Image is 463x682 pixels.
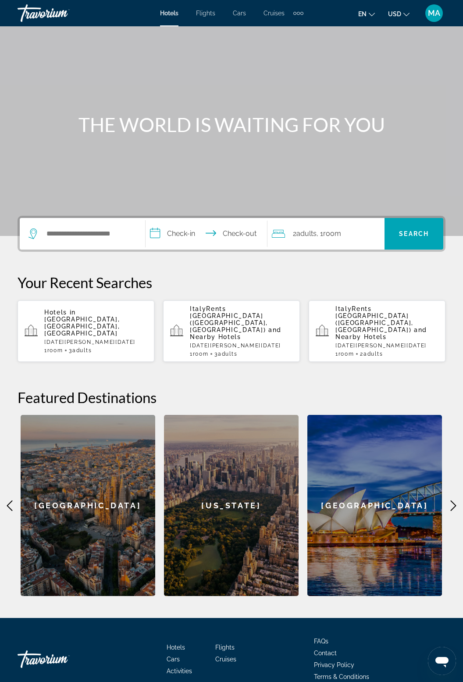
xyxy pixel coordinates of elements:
p: [DATE][PERSON_NAME][DATE] [44,339,147,345]
span: en [358,11,367,18]
button: ItalyRents [GEOGRAPHIC_DATA] ([GEOGRAPHIC_DATA], [GEOGRAPHIC_DATA]) and Nearby Hotels[DATE][PERSO... [163,300,300,362]
span: MA [428,9,440,18]
span: and Nearby Hotels [190,326,281,340]
span: [GEOGRAPHIC_DATA], [GEOGRAPHIC_DATA], [GEOGRAPHIC_DATA] [44,316,120,337]
button: Search [385,218,443,250]
span: 1 [44,347,63,353]
span: Search [399,230,429,237]
div: Search widget [20,218,443,250]
h2: Featured Destinations [18,389,445,406]
span: Room [47,347,63,353]
a: Cars [233,10,246,17]
span: and Nearby Hotels [335,326,427,340]
span: Room [193,351,209,357]
span: 1 [190,351,208,357]
a: Hotels [167,644,185,651]
a: Cruises [264,10,285,17]
button: ItalyRents [GEOGRAPHIC_DATA] ([GEOGRAPHIC_DATA], [GEOGRAPHIC_DATA]) and Nearby Hotels[DATE][PERSO... [309,300,445,362]
a: Flights [215,644,235,651]
span: 2 [293,228,317,240]
a: New York[US_STATE] [164,415,299,596]
button: Change language [358,7,375,20]
button: Extra navigation items [293,6,303,20]
div: [GEOGRAPHIC_DATA] [307,415,442,596]
button: Select check in and out date [146,218,267,250]
span: Adults [218,351,237,357]
span: USD [388,11,401,18]
a: Travorium [18,2,105,25]
span: Hotels in [44,309,76,316]
p: Your Recent Searches [18,274,445,291]
button: User Menu [423,4,445,22]
input: Search hotel destination [46,227,132,240]
span: 3 [69,347,92,353]
div: [GEOGRAPHIC_DATA] [21,415,155,596]
span: Adults [72,347,92,353]
button: Change currency [388,7,410,20]
a: Contact [314,650,337,657]
span: Adults [296,229,317,238]
span: 2 [360,351,383,357]
span: Room [338,351,354,357]
span: 3 [214,351,237,357]
h1: THE WORLD IS WAITING FOR YOU [67,113,396,136]
a: Sydney[GEOGRAPHIC_DATA] [307,415,442,596]
a: Terms & Conditions [314,673,369,680]
span: Adults [363,351,383,357]
iframe: Button to launch messaging window [428,647,456,675]
span: ItalyRents [GEOGRAPHIC_DATA] ([GEOGRAPHIC_DATA], [GEOGRAPHIC_DATA]) [335,305,413,333]
span: ItalyRents [GEOGRAPHIC_DATA] ([GEOGRAPHIC_DATA], [GEOGRAPHIC_DATA]) [190,305,268,333]
span: , 1 [317,228,341,240]
a: Activities [167,668,192,675]
div: [US_STATE] [164,415,299,596]
a: Cars [167,656,180,663]
span: 1 [335,351,354,357]
span: Room [323,229,341,238]
a: Cruises [215,656,236,663]
a: Go Home [18,646,105,672]
a: FAQs [314,638,328,645]
button: Travelers: 2 adults, 0 children [267,218,385,250]
p: [DATE][PERSON_NAME][DATE] [190,343,293,349]
p: [DATE][PERSON_NAME][DATE] [335,343,438,349]
a: Hotels [160,10,178,17]
a: Barcelona[GEOGRAPHIC_DATA] [21,415,155,596]
a: Flights [196,10,215,17]
a: Privacy Policy [314,661,354,668]
button: Hotels in [GEOGRAPHIC_DATA], [GEOGRAPHIC_DATA], [GEOGRAPHIC_DATA][DATE][PERSON_NAME][DATE]1Room3A... [18,300,154,362]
